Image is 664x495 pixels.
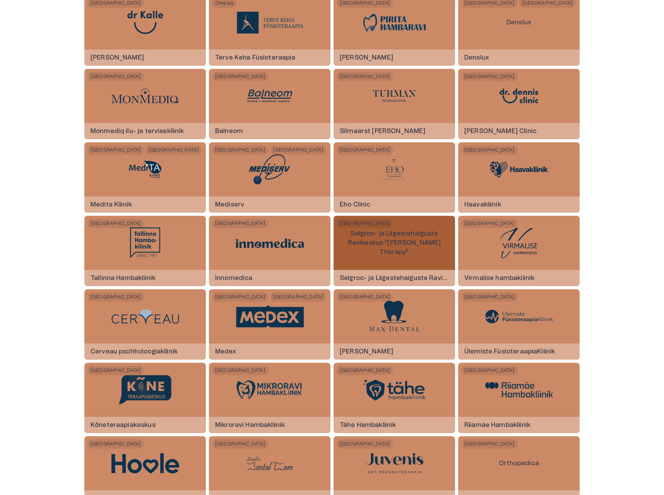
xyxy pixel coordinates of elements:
[111,309,179,324] img: Cerveau psühholoogiakliinik logo
[337,292,393,302] span: [GEOGRAPHIC_DATA]
[212,439,269,449] span: [GEOGRAPHIC_DATA]
[485,382,553,398] img: Riiamäe Hambakliinik logo
[334,341,399,362] h6: [PERSON_NAME]
[209,415,291,435] h6: Mikroravi Hambakliinik
[145,145,202,155] span: [GEOGRAPHIC_DATA]
[241,452,299,475] img: Studio Dental logo
[365,84,423,108] img: Silmaarst Krista Turman logo
[334,142,455,213] a: [GEOGRAPHIC_DATA]Eho Clinic logoEho Clinic
[458,363,580,433] a: [GEOGRAPHIC_DATA]Riiamäe Hambakliinik logoRiiamäe Hambakliinik
[458,289,580,360] a: [GEOGRAPHIC_DATA]Ülemiste FüsioteraapiaKliinik logoÜlemiste FüsioteraapiaKliinik
[500,12,537,33] p: Denslux
[84,363,206,433] a: [GEOGRAPHIC_DATA]Kõneteraapiakeskus logoKõneteraapiakeskus
[334,223,455,263] p: Selgroo- ja Liigestehaiguste Ravikeskus "[PERSON_NAME] Therapy"
[87,366,144,375] span: [GEOGRAPHIC_DATA]
[118,374,172,405] img: Kõneteraapiakeskus logo
[209,363,330,433] a: [GEOGRAPHIC_DATA]Mikroravi Hambakliinik logoMikroravi Hambakliinik
[209,121,249,142] h6: Balneom
[236,379,304,401] img: Mikroravi Hambakliinik logo
[334,216,455,286] a: [GEOGRAPHIC_DATA]Selgroo- ja Liigestehaiguste Ravikeskus "[PERSON_NAME] Therapy"Selgroo- ja Liige...
[334,194,377,215] h6: Eho Clinic
[236,238,304,248] img: Innomedica logo
[334,363,455,433] a: [GEOGRAPHIC_DATA]Tähe Hambakliinik logoTähe Hambakliinik
[209,289,330,360] a: [GEOGRAPHIC_DATA][GEOGRAPHIC_DATA]Medex logoMedex
[209,268,259,288] h6: Innomedica
[334,268,455,288] h6: Selgroo- ja Liigestehaiguste Ravikeskus "[PERSON_NAME] Therapy"
[365,453,423,474] img: Juvenis psühhoteraapiakeskus logo
[461,145,518,155] span: [GEOGRAPHIC_DATA]
[461,219,518,228] span: [GEOGRAPHIC_DATA]
[369,301,419,332] img: Max Dental logo
[84,415,162,435] h6: Kõneteraapiakeskus
[116,158,174,181] img: Medita Kliinik logo
[87,72,144,81] span: [GEOGRAPHIC_DATA]
[84,142,206,213] a: [GEOGRAPHIC_DATA][GEOGRAPHIC_DATA]Medita Kliinik logoMedita Kliinik
[236,11,304,34] img: Terve Keha Füsioteraapia logo
[212,292,269,302] span: [GEOGRAPHIC_DATA]
[337,219,393,228] span: [GEOGRAPHIC_DATA]
[270,145,327,155] span: [GEOGRAPHIC_DATA]
[209,142,330,213] a: [GEOGRAPHIC_DATA][GEOGRAPHIC_DATA]Mediserv logoMediserv
[87,292,144,302] span: [GEOGRAPHIC_DATA]
[241,84,299,108] img: Balneom logo
[212,219,269,228] span: [GEOGRAPHIC_DATA]
[334,121,431,142] h6: Silmaarst [PERSON_NAME]
[209,47,302,68] h6: Terve Keha Füsioteraapia
[84,341,184,362] h6: Cerveau psühholoogiakliinik
[209,216,330,286] a: [GEOGRAPHIC_DATA]Innomedica logoInnomedica
[461,292,518,302] span: [GEOGRAPHIC_DATA]
[130,227,161,258] img: Tallinna Hambakliinik logo
[87,145,144,155] span: [GEOGRAPHIC_DATA]
[334,69,455,139] a: [GEOGRAPHIC_DATA]Silmaarst Krista Turman logoSilmaarst [PERSON_NAME]
[334,289,455,360] a: [GEOGRAPHIC_DATA]Max Dental logo[PERSON_NAME]
[461,439,518,449] span: [GEOGRAPHIC_DATA]
[458,341,561,362] h6: Ülemiste FüsioteraapiaKliinik
[458,121,543,142] h6: [PERSON_NAME] Clinic
[209,69,330,139] a: [GEOGRAPHIC_DATA]Balneom logoBalneom
[212,366,269,375] span: [GEOGRAPHIC_DATA]
[458,142,580,213] a: [GEOGRAPHIC_DATA]Haavakliinik logoHaavakliinik
[87,439,144,449] span: [GEOGRAPHIC_DATA]
[490,161,548,178] img: Haavakliinik logo
[337,145,393,155] span: [GEOGRAPHIC_DATA]
[209,194,250,215] h6: Mediserv
[270,292,327,302] span: [GEOGRAPHIC_DATA]
[337,439,393,449] span: [GEOGRAPHIC_DATA]
[87,219,144,228] span: [GEOGRAPHIC_DATA]
[84,121,190,142] h6: Monmediq ilu- ja tervisekliinik
[493,452,545,474] p: Orthopedica
[458,216,580,286] a: [GEOGRAPHIC_DATA]Virmalise hambakliinik logoVirmalise hambakliinik
[458,268,541,288] h6: Virmalise hambakliinik
[378,158,411,181] img: Eho Clinic logo
[458,415,537,435] h6: Riiamäe Hambakliinik
[485,310,553,323] img: Ülemiste FüsioteraapiaKliinik logo
[458,47,495,68] h6: Denslux
[209,341,242,362] h6: Medex
[361,377,428,403] img: Tähe Hambakliinik logo
[458,194,507,215] h6: Haavakliinik
[212,72,269,81] span: [GEOGRAPHIC_DATA]
[334,47,399,68] h6: [PERSON_NAME]
[500,227,537,258] img: Virmalise hambakliinik logo
[84,216,206,286] a: [GEOGRAPHIC_DATA]Tallinna Hambakliinik logoTallinna Hambakliinik
[84,194,138,215] h6: Medita Kliinik
[490,84,548,108] img: Dr. Dennis Clinic logo
[337,366,393,375] span: [GEOGRAPHIC_DATA]
[111,89,179,103] img: Monmediq ilu- ja tervisekliinik logo
[84,268,162,288] h6: Tallinna Hambakliinik
[458,69,580,139] a: [GEOGRAPHIC_DATA]Dr. Dennis Clinic logo[PERSON_NAME] Clinic
[84,69,206,139] a: [GEOGRAPHIC_DATA]Monmediq ilu- ja tervisekliinik logoMonmediq ilu- ja tervisekliinik
[84,47,150,68] h6: [PERSON_NAME]
[84,289,206,360] a: [GEOGRAPHIC_DATA]Cerveau psühholoogiakliinik logoCerveau psühholoogiakliinik
[361,12,428,34] img: Pirita Hambaravi logo
[111,453,179,473] img: Hoole logo
[236,306,304,328] img: Medex logo
[461,72,518,81] span: [GEOGRAPHIC_DATA]
[461,366,518,375] span: [GEOGRAPHIC_DATA]
[127,11,163,34] img: dr Kalle logo
[337,72,393,81] span: [GEOGRAPHIC_DATA]
[247,154,293,185] img: Mediserv logo
[334,415,402,435] h6: Tähe Hambakliinik
[212,145,269,155] span: [GEOGRAPHIC_DATA]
